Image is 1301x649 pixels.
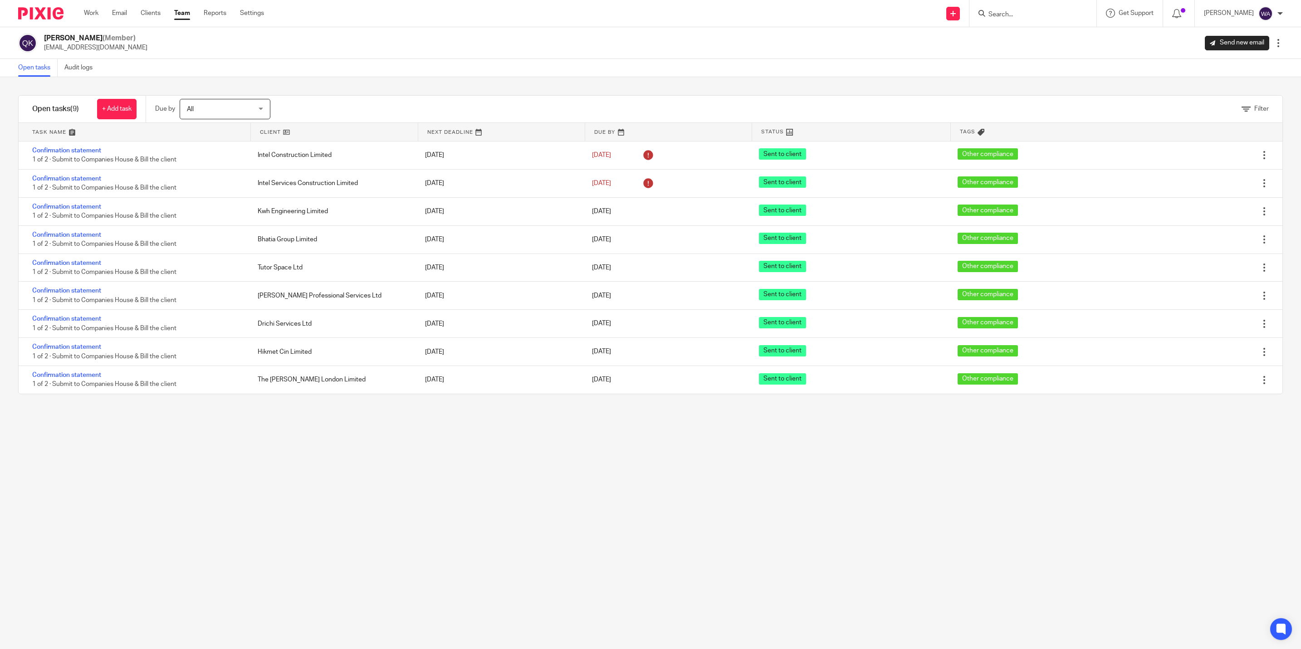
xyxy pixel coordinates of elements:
div: [DATE] [416,287,583,305]
span: Other compliance [958,345,1018,356]
a: Audit logs [64,59,99,77]
span: Other compliance [958,205,1018,216]
span: [DATE] [592,349,611,355]
div: Bhatia Group Limited [249,230,416,249]
span: [DATE] [592,236,611,243]
a: + Add task [97,99,137,119]
span: 1 of 2 · Submit to Companies House & Bill the client [32,353,176,360]
p: [PERSON_NAME] [1204,9,1254,18]
div: [PERSON_NAME] Professional Services Ltd [249,287,416,305]
img: Pixie [18,7,64,20]
a: Open tasks [18,59,58,77]
a: Send new email [1205,36,1269,50]
a: Reports [204,9,226,18]
span: Other compliance [958,176,1018,188]
span: [DATE] [592,264,611,271]
span: Status [761,128,784,136]
a: Confirmation statement [32,316,101,322]
span: (Member) [103,34,136,42]
div: The [PERSON_NAME] London Limited [249,371,416,389]
span: Sent to client [759,317,806,328]
h2: [PERSON_NAME] [44,34,147,43]
a: Work [84,9,98,18]
input: Search [988,11,1069,19]
a: Confirmation statement [32,372,101,378]
div: [DATE] [416,343,583,361]
div: [DATE] [416,146,583,164]
span: Filter [1254,106,1269,112]
img: svg%3E [18,34,37,53]
span: Sent to client [759,148,806,160]
span: Sent to client [759,289,806,300]
span: 1 of 2 · Submit to Companies House & Bill the client [32,213,176,219]
span: (9) [70,105,79,112]
a: Settings [240,9,264,18]
span: 1 of 2 · Submit to Companies House & Bill the client [32,241,176,247]
span: [DATE] [592,208,611,215]
div: Kwh Engineering Limited [249,202,416,220]
div: Tutor Space Ltd [249,259,416,277]
span: 1 of 2 · Submit to Companies House & Bill the client [32,269,176,275]
span: [DATE] [592,152,611,158]
span: Sent to client [759,261,806,272]
span: 1 of 2 · Submit to Companies House & Bill the client [32,297,176,303]
span: Other compliance [958,233,1018,244]
p: [EMAIL_ADDRESS][DOMAIN_NAME] [44,43,147,52]
span: Other compliance [958,289,1018,300]
span: 1 of 2 · Submit to Companies House & Bill the client [32,185,176,191]
span: [DATE] [592,377,611,383]
div: [DATE] [416,174,583,192]
a: Confirmation statement [32,288,101,294]
a: Team [174,9,190,18]
a: Confirmation statement [32,232,101,238]
a: Clients [141,9,161,18]
p: Due by [155,104,175,113]
div: Intel Construction Limited [249,146,416,164]
div: [DATE] [416,202,583,220]
span: [DATE] [592,180,611,186]
span: Sent to client [759,233,806,244]
div: Drichi Services Ltd [249,315,416,333]
span: 1 of 2 · Submit to Companies House & Bill the client [32,381,176,388]
a: Email [112,9,127,18]
span: 1 of 2 · Submit to Companies House & Bill the client [32,325,176,332]
div: Hikmet Cin Limited [249,343,416,361]
span: 1 of 2 · Submit to Companies House & Bill the client [32,157,176,163]
span: Other compliance [958,148,1018,160]
img: svg%3E [1258,6,1273,21]
h1: Open tasks [32,104,79,114]
div: [DATE] [416,371,583,389]
span: Other compliance [958,261,1018,272]
span: Tags [960,128,975,136]
a: Confirmation statement [32,204,101,210]
span: Other compliance [958,317,1018,328]
div: [DATE] [416,230,583,249]
span: [DATE] [592,321,611,327]
div: [DATE] [416,259,583,277]
a: Confirmation statement [32,176,101,182]
div: [DATE] [416,315,583,333]
a: Confirmation statement [32,147,101,154]
span: Get Support [1119,10,1154,16]
span: All [187,106,194,112]
a: Confirmation statement [32,260,101,266]
div: Intel Services Construction Limited [249,174,416,192]
span: Sent to client [759,345,806,356]
span: [DATE] [592,293,611,299]
span: Sent to client [759,373,806,385]
span: Other compliance [958,373,1018,385]
span: Sent to client [759,176,806,188]
a: Confirmation statement [32,344,101,350]
span: Sent to client [759,205,806,216]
